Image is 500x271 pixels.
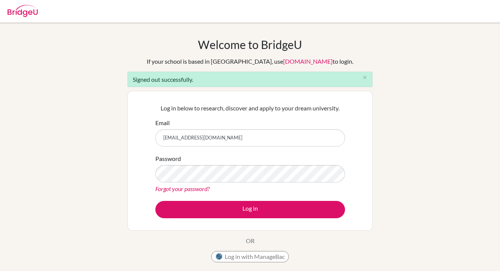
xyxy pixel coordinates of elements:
p: OR [246,236,255,245]
label: Password [155,154,181,163]
button: Log in [155,201,345,218]
button: Log in with ManageBac [211,251,289,262]
h1: Welcome to BridgeU [198,38,302,51]
button: Close [357,72,372,83]
p: Log in below to research, discover and apply to your dream university. [155,104,345,113]
div: If your school is based in [GEOGRAPHIC_DATA], use to login. [147,57,353,66]
a: [DOMAIN_NAME] [283,58,333,65]
div: Signed out successfully. [127,72,373,87]
a: Forgot your password? [155,185,210,192]
label: Email [155,118,170,127]
img: Bridge-U [8,5,38,17]
i: close [362,75,368,80]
